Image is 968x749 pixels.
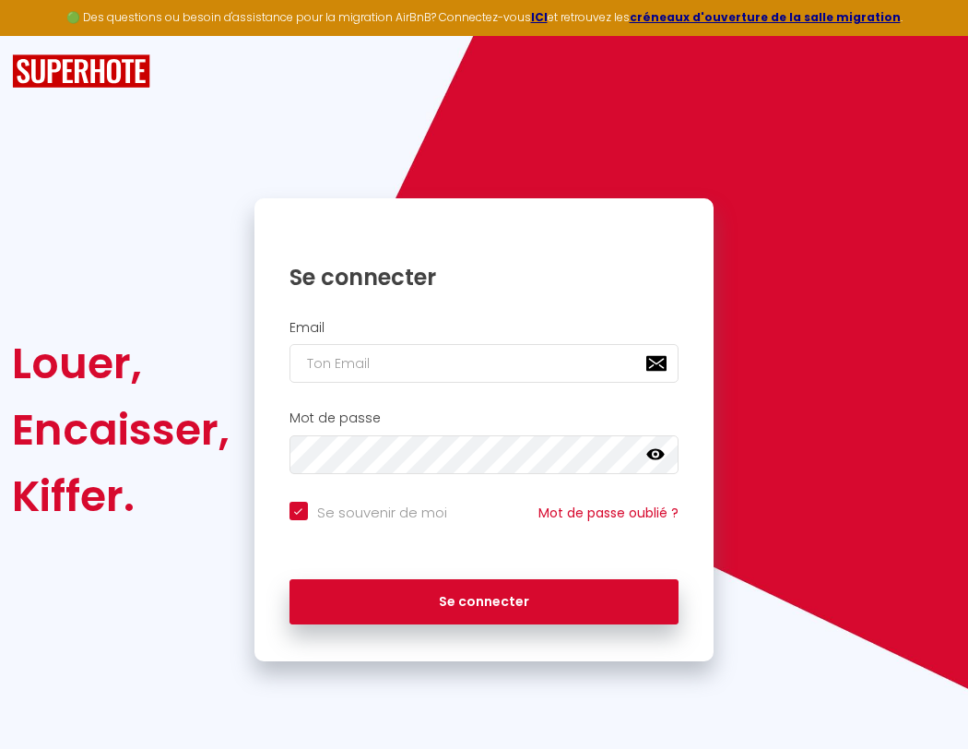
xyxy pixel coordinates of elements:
[12,397,230,463] div: Encaisser,
[289,579,679,625] button: Se connecter
[289,263,679,291] h1: Se connecter
[12,330,230,397] div: Louer,
[12,463,230,529] div: Kiffer.
[12,54,150,89] img: SuperHote logo
[531,9,548,25] a: ICI
[289,344,679,383] input: Ton Email
[289,320,679,336] h2: Email
[538,504,679,522] a: Mot de passe oublié ?
[630,9,901,25] a: créneaux d'ouverture de la salle migration
[289,410,679,426] h2: Mot de passe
